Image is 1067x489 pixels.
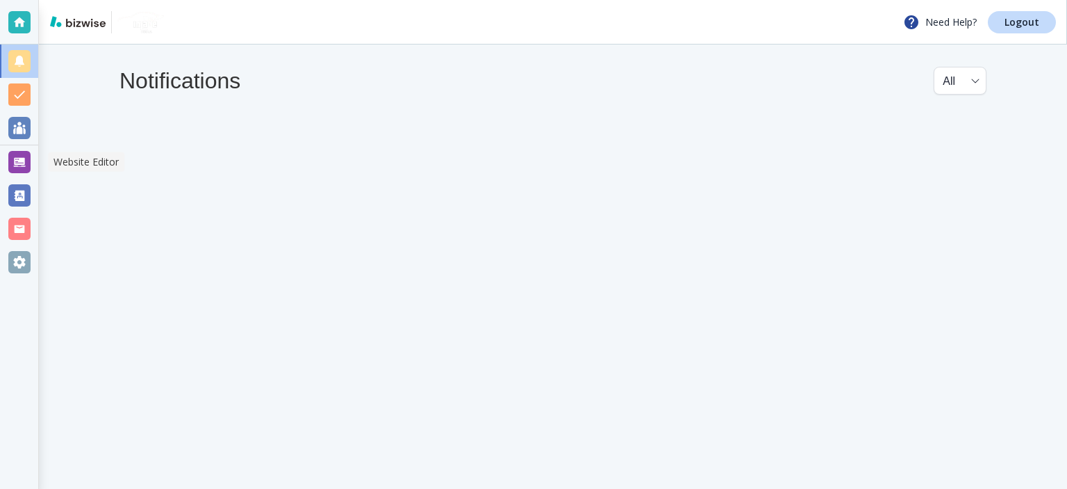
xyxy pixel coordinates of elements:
div: All [943,67,977,94]
p: Need Help? [903,14,977,31]
p: Logout [1004,17,1039,27]
img: NU Image Detail [117,11,165,33]
img: bizwise [50,16,106,27]
h4: Notifications [119,67,240,94]
a: Logout [988,11,1056,33]
p: Website Editor [53,155,119,169]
